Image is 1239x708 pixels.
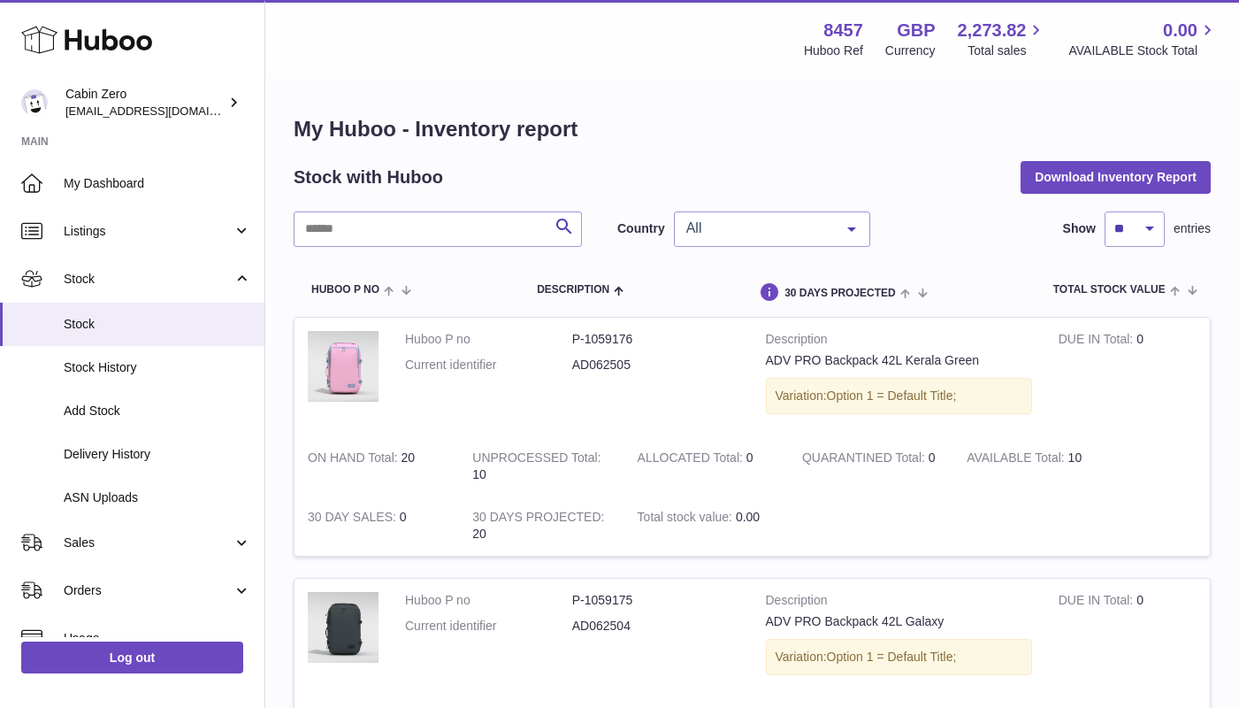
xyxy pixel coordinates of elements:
span: Stock [64,316,251,333]
td: 10 [459,436,623,496]
span: 0.00 [1163,19,1197,42]
dd: AD062504 [572,618,739,635]
span: Sales [64,535,233,551]
h1: My Huboo - Inventory report [294,115,1211,143]
div: Currency [885,42,936,59]
strong: Description [766,592,1032,613]
strong: GBP [897,19,935,42]
span: Option 1 = Default Title; [827,650,957,664]
img: product image [308,331,379,402]
td: 0 [294,496,459,556]
td: 20 [459,496,623,556]
dt: Current identifier [405,618,572,635]
span: Usage [64,630,251,647]
span: 0 [929,450,936,465]
div: Variation: [766,378,1032,414]
dt: Huboo P no [405,592,572,609]
h2: Stock with Huboo [294,165,443,189]
button: Download Inventory Report [1021,161,1211,193]
td: 0 [1045,579,1210,697]
td: 0 [624,436,789,496]
span: Stock [64,271,233,288]
strong: ALLOCATED Total [638,450,746,469]
a: Log out [21,642,243,673]
strong: DUE IN Total [1059,593,1136,612]
img: product image [308,592,379,663]
span: 0.00 [736,510,760,524]
dt: Current identifier [405,357,572,373]
span: Orders [64,582,233,599]
strong: 30 DAYS PROJECTED [472,510,604,528]
dd: P-1059175 [572,592,739,609]
strong: Description [766,331,1032,352]
div: ADV PRO Backpack 42L Galaxy [766,613,1032,630]
td: 20 [294,436,459,496]
img: debbychu@cabinzero.com [21,89,48,116]
td: 0 [1045,318,1210,436]
span: Stock History [64,359,251,376]
span: 2,273.82 [958,19,1027,42]
strong: 30 DAY SALES [308,510,400,528]
strong: 8457 [823,19,863,42]
span: entries [1174,220,1211,237]
dd: AD062505 [572,357,739,373]
strong: QUARANTINED Total [802,450,929,469]
span: Huboo P no [311,284,379,296]
div: Variation: [766,639,1032,675]
dd: P-1059176 [572,331,739,348]
span: Description [537,284,609,296]
span: Delivery History [64,446,251,463]
span: Option 1 = Default Title; [827,389,957,403]
dt: Huboo P no [405,331,572,348]
a: 0.00 AVAILABLE Stock Total [1068,19,1218,59]
label: Show [1063,220,1096,237]
strong: Total stock value [638,510,736,528]
label: Country [617,220,665,237]
span: [EMAIL_ADDRESS][DOMAIN_NAME] [65,104,260,118]
strong: UNPROCESSED Total [472,450,600,469]
div: Huboo Ref [804,42,863,59]
td: 10 [953,436,1118,496]
span: Total stock value [1053,284,1166,296]
span: My Dashboard [64,175,251,192]
span: Listings [64,223,233,240]
span: Total sales [967,42,1046,59]
span: All [682,219,834,237]
strong: ON HAND Total [308,450,402,469]
span: 30 DAYS PROJECTED [784,288,896,299]
span: ASN Uploads [64,489,251,506]
div: Cabin Zero [65,86,225,119]
div: ADV PRO Backpack 42L Kerala Green [766,352,1032,369]
strong: AVAILABLE Total [967,450,1067,469]
strong: DUE IN Total [1059,332,1136,350]
a: 2,273.82 Total sales [958,19,1047,59]
span: AVAILABLE Stock Total [1068,42,1218,59]
span: Add Stock [64,403,251,419]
